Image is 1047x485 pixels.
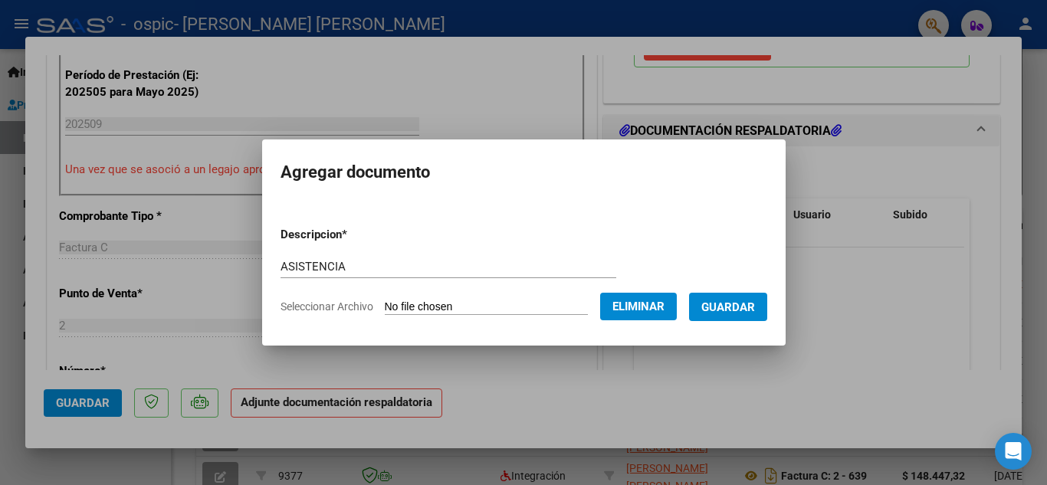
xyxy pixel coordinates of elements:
[689,293,767,321] button: Guardar
[612,300,665,313] span: Eliminar
[701,300,755,314] span: Guardar
[600,293,677,320] button: Eliminar
[281,226,427,244] p: Descripcion
[281,300,373,313] span: Seleccionar Archivo
[995,433,1032,470] div: Open Intercom Messenger
[281,158,767,187] h2: Agregar documento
